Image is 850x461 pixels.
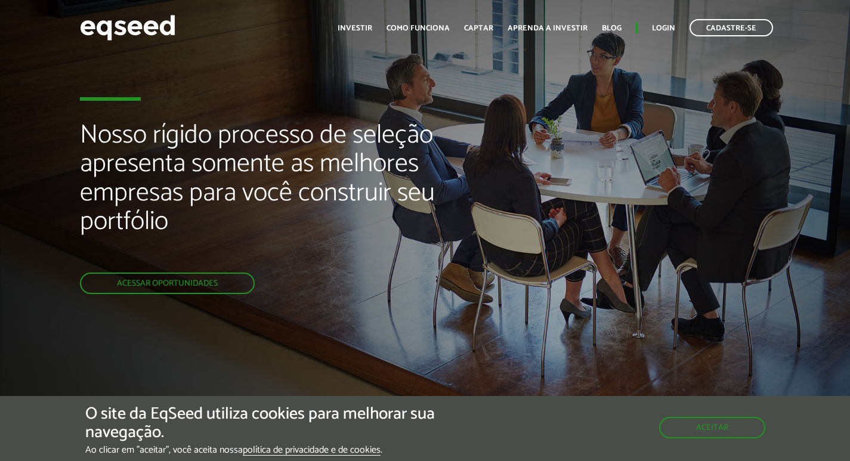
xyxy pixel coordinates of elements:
a: Cadastre-se [690,19,773,36]
a: Como funciona [387,24,450,32]
h5: O site da EqSeed utiliza cookies para melhorar sua navegação. [85,405,493,442]
a: Captar [464,24,493,32]
img: EqSeed [80,12,175,44]
h2: Nosso rígido processo de seleção apresenta somente as melhores empresas para você construir seu p... [80,121,487,273]
a: Acessar oportunidades [80,273,255,294]
a: Investir [338,24,372,32]
button: Aceitar [659,417,765,438]
a: Login [652,24,675,32]
a: política de privacidade e de cookies [243,445,381,456]
a: Blog [602,24,622,32]
p: Ao clicar em "aceitar", você aceita nossa . [85,444,493,456]
a: Aprenda a investir [508,24,588,32]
